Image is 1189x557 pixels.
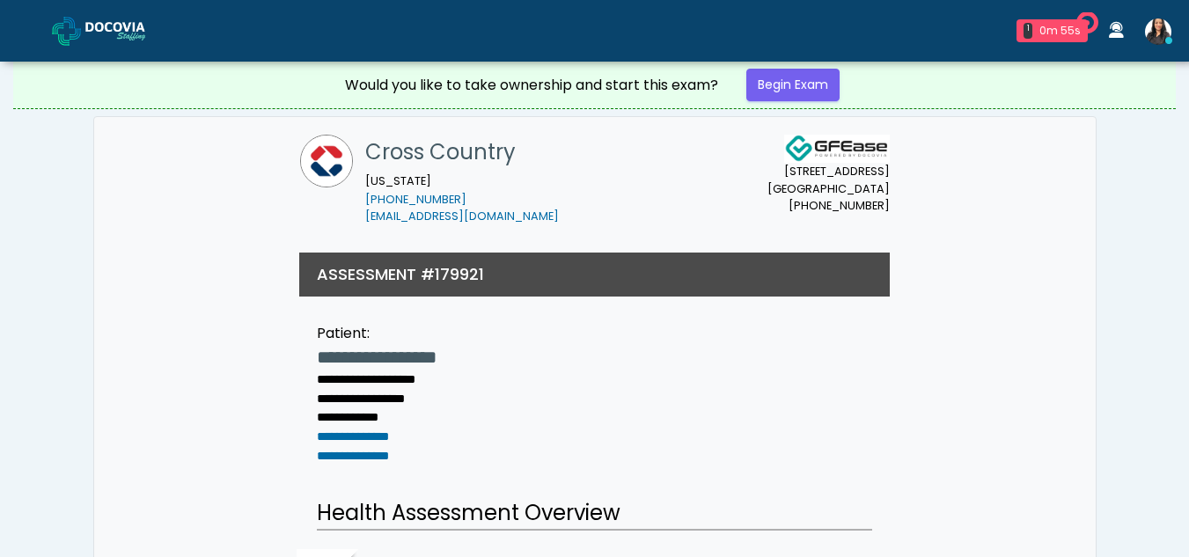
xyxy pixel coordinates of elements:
[345,75,718,96] div: Would you like to take ownership and start this exam?
[52,2,173,59] a: Docovia
[85,22,173,40] img: Docovia
[317,497,872,531] h2: Health Assessment Overview
[365,135,559,170] h1: Cross Country
[365,192,466,207] a: [PHONE_NUMBER]
[1145,18,1171,45] img: Viral Patel
[1006,12,1098,49] a: 1 0m 55s
[317,263,484,285] h3: ASSESSMENT #179921
[1039,23,1081,39] div: 0m 55s
[365,173,559,224] small: [US_STATE]
[317,323,437,344] div: Patient:
[52,17,81,46] img: Docovia
[746,69,840,101] a: Begin Exam
[784,135,890,163] img: Docovia Staffing Logo
[767,163,890,214] small: [STREET_ADDRESS] [GEOGRAPHIC_DATA] [PHONE_NUMBER]
[365,209,559,224] a: [EMAIL_ADDRESS][DOMAIN_NAME]
[300,135,353,187] img: Cross Country
[1024,23,1032,39] div: 1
